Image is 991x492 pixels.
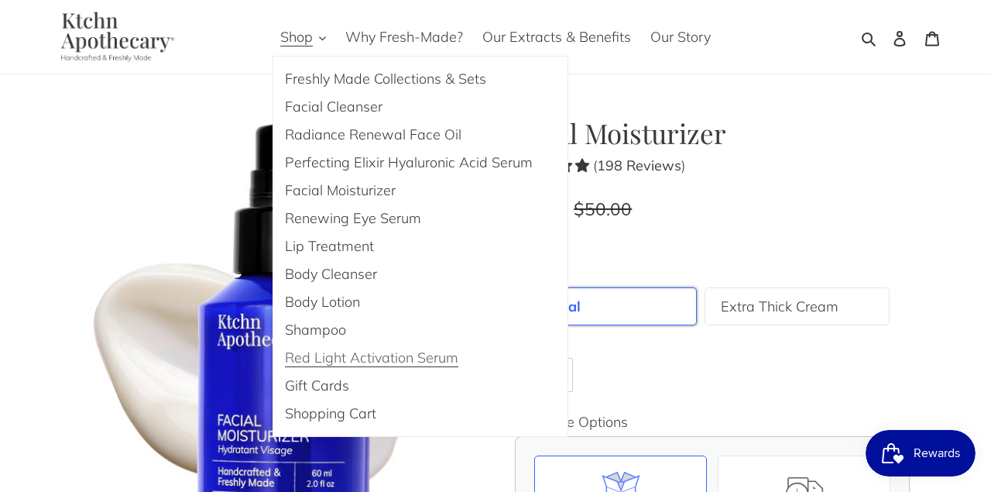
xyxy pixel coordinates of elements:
span: Radiance Renewal Face Oil [285,126,461,144]
a: Lip Treatment [273,232,544,260]
a: Red Light Activation Serum [273,344,544,372]
a: Body Cleanser [273,260,544,288]
span: Our Extracts & Benefits [482,28,631,46]
a: Our Extracts & Benefits [475,24,639,50]
a: Freshly Made Collections & Sets [273,65,544,93]
a: Why Fresh-Made? [338,24,471,50]
a: Perfecting Elixir Hyaluronic Acid Serum [273,149,544,177]
label: Formula [507,247,917,268]
span: ( ) [593,157,685,174]
a: Gift Cards [273,372,544,400]
span: Gift Cards [285,377,349,395]
span: Shopping Cart [285,404,376,423]
a: Our Story [643,24,718,50]
span: Why Fresh-Made? [345,28,463,46]
s: $50.00 [574,198,632,220]
iframe: Button to open loyalty program pop-up [866,430,976,477]
span: Shampoo [285,321,346,339]
h1: Facial Moisturizer [507,117,917,150]
span: Body Cleanser [285,265,377,284]
a: Shopping Cart [273,400,544,428]
span: Red Light Activation Serum [285,349,458,367]
span: Shop [280,28,313,46]
span: Facial Moisturizer [285,181,396,200]
span: Facial Cleanser [285,98,382,116]
a: Renewing Eye Serum [273,205,544,232]
label: Extra Thick Cream [721,296,838,317]
a: Shampoo [273,316,544,344]
legend: Purchase Options [515,411,628,432]
b: 198 Reviews [597,157,681,174]
span: Perfecting Elixir Hyaluronic Acid Serum [285,153,533,172]
span: Lip Treatment [285,237,374,256]
span: Renewing Eye Serum [285,209,421,228]
img: Ktchn Apothecary [43,12,186,62]
label: Quantity [511,333,914,354]
button: Shop [273,24,334,50]
span: Our Story [650,28,711,46]
a: Facial Moisturizer [273,177,544,205]
a: Facial Cleanser [273,93,544,121]
span: Body Lotion [285,293,360,311]
a: Radiance Renewal Face Oil [273,121,544,149]
a: Body Lotion [273,288,544,316]
span: Freshly Made Collections & Sets [285,70,486,88]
